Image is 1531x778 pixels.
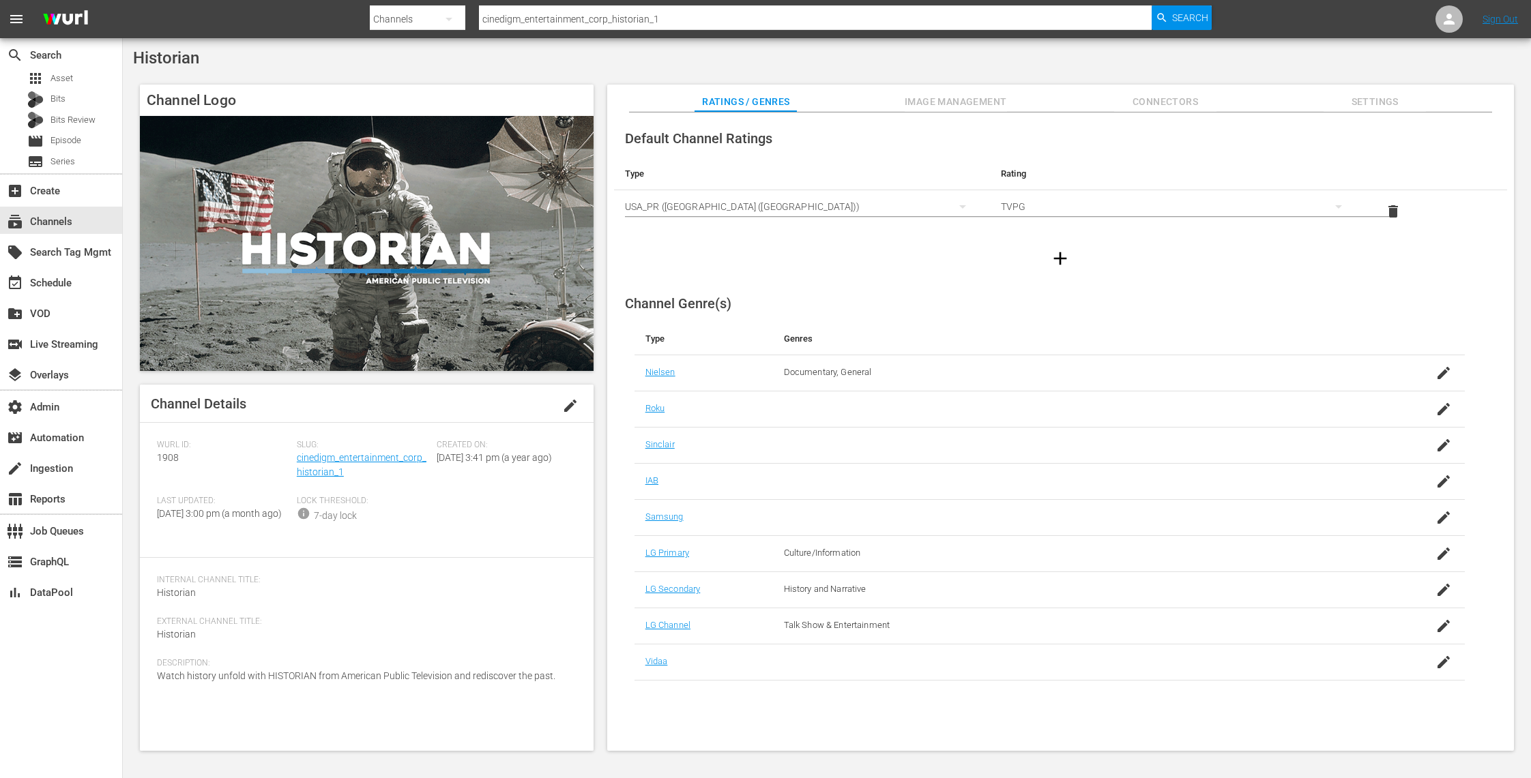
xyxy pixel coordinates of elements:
[297,507,310,520] span: info
[7,460,23,477] span: Ingestion
[645,439,675,449] a: Sinclair
[437,452,552,463] span: [DATE] 3:41 pm (a year ago)
[645,367,675,377] a: Nielsen
[645,403,665,413] a: Roku
[50,72,73,85] span: Asset
[635,323,773,355] th: Type
[157,670,555,681] span: Watch history unfold with HISTORIAN from American Public Television and rediscover the past.
[27,133,44,149] span: Episode
[645,584,701,594] a: LG Secondary
[157,629,196,640] span: Historian
[1385,203,1401,220] span: delete
[27,91,44,108] div: Bits
[1324,93,1426,110] span: Settings
[437,440,570,451] span: Created On:
[1377,195,1410,228] button: delete
[140,116,594,371] img: Historian
[314,509,357,523] div: 7-day lock
[7,554,23,570] span: GraphQL
[1114,93,1216,110] span: Connectors
[554,389,587,422] button: edit
[157,587,196,598] span: Historian
[157,440,290,451] span: Wurl ID:
[157,575,570,586] span: Internal Channel Title:
[7,275,23,291] span: Schedule
[7,430,23,446] span: Automation
[297,452,426,477] a: cinedigm_entertainment_corp_historian_1
[645,475,658,485] a: IAB
[7,336,23,353] span: Live Streaming
[773,323,1373,355] th: Genres
[7,47,23,63] span: Search
[695,93,797,110] span: Ratings / Genres
[625,130,772,147] span: Default Channel Ratings
[1152,5,1212,30] button: Search
[50,134,81,147] span: Episode
[645,620,690,630] a: LG Channel
[27,70,44,87] span: Asset
[614,158,1507,233] table: simple table
[645,548,689,558] a: LG Primary
[50,155,75,168] span: Series
[157,508,282,519] span: [DATE] 3:00 pm (a month ago)
[905,93,1007,110] span: Image Management
[140,85,594,116] h4: Channel Logo
[7,305,23,322] span: VOD
[990,158,1366,190] th: Rating
[625,295,731,312] span: Channel Genre(s)
[157,496,290,507] span: Last Updated:
[562,398,579,414] span: edit
[1483,14,1518,25] a: Sign Out
[7,183,23,199] span: Create
[27,153,44,170] span: Series
[7,367,23,383] span: Overlays
[1001,188,1355,226] div: TVPG
[7,213,23,230] span: Channels
[157,616,570,627] span: External Channel Title:
[297,496,430,507] span: Lock Threshold:
[50,113,96,127] span: Bits Review
[1172,5,1208,30] span: Search
[645,656,668,666] a: Vidaa
[151,395,246,412] span: Channel Details
[33,3,98,35] img: ans4CAIJ8jUAAAAAAAAAAAAAAAAAAAAAAAAgQb4GAAAAAAAAAAAAAAAAAAAAAAAAJMjXAAAAAAAAAAAAAAAAAAAAAAAAgAT5G...
[7,491,23,507] span: Reports
[50,92,65,106] span: Bits
[157,658,570,669] span: Description:
[645,511,684,522] a: Samsung
[157,452,179,463] span: 1908
[7,399,23,415] span: Admin
[614,158,990,190] th: Type
[625,188,979,226] div: USA_PR ([GEOGRAPHIC_DATA] ([GEOGRAPHIC_DATA]))
[297,440,430,451] span: Slug:
[133,48,199,68] span: Historian
[8,11,25,27] span: menu
[7,523,23,539] span: Job Queues
[7,244,23,260] span: Search Tag Mgmt
[27,112,44,128] div: Bits Review
[7,584,23,601] span: DataPool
